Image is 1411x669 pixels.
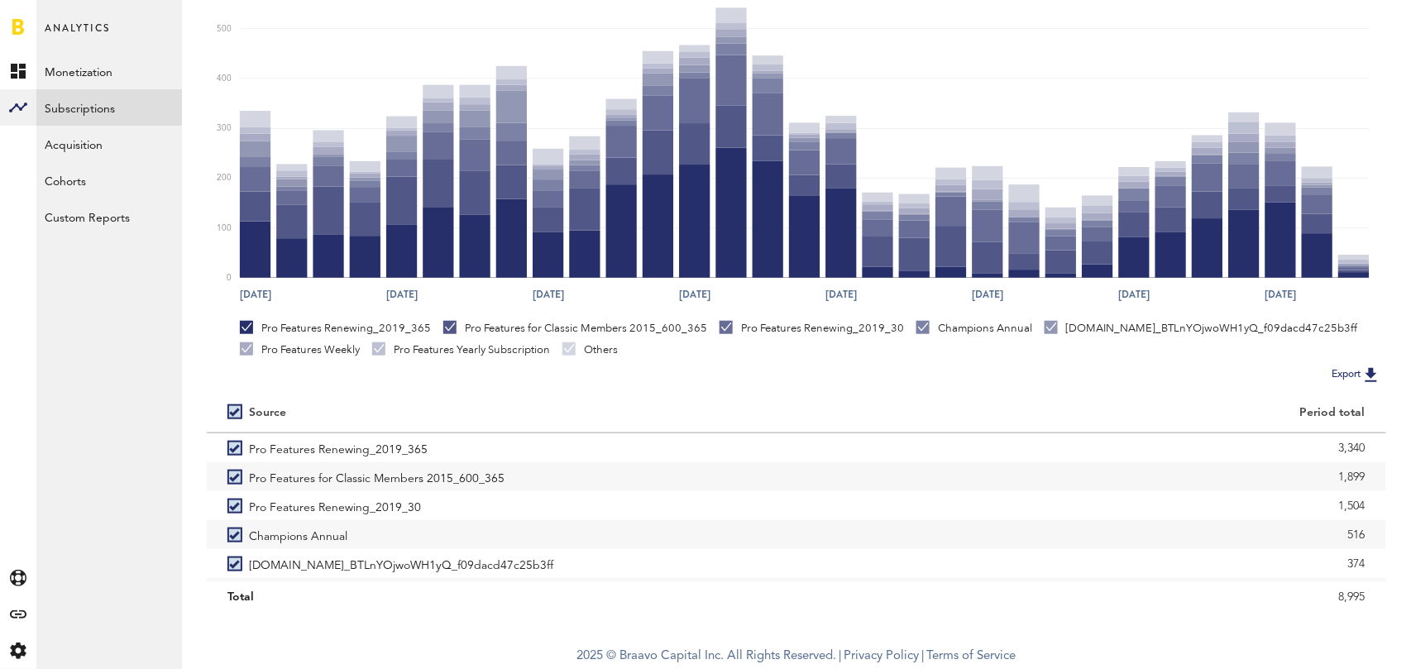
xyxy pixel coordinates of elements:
[249,433,428,462] span: Pro Features Renewing_2019_365
[372,342,550,357] div: Pro Features Yearly Subscription
[45,18,110,53] span: Analytics
[844,650,920,662] a: Privacy Policy
[36,162,182,198] a: Cohorts
[386,288,418,303] text: [DATE]
[1118,288,1150,303] text: [DATE]
[249,520,347,549] span: Champions Annual
[1265,288,1296,303] text: [DATE]
[227,274,232,282] text: 0
[720,321,904,336] div: Pro Features Renewing_2019_30
[817,406,1366,420] div: Period total
[36,126,182,162] a: Acquisition
[240,321,431,336] div: Pro Features Renewing_2019_365
[817,465,1366,490] div: 1,899
[817,436,1366,461] div: 3,340
[249,462,505,491] span: Pro Features for Classic Members 2015_600_365
[1327,364,1386,385] button: Export
[562,342,618,357] div: Others
[240,288,271,303] text: [DATE]
[927,650,1016,662] a: Terms of Service
[217,174,232,183] text: 200
[577,644,837,669] span: 2025 © Braavo Capital Inc. All Rights Reserved.
[249,406,286,420] div: Source
[972,288,1003,303] text: [DATE]
[817,585,1366,609] div: 8,995
[35,12,94,26] span: Support
[817,494,1366,518] div: 1,504
[36,89,182,126] a: Subscriptions
[217,74,232,83] text: 400
[1045,321,1358,336] div: [DOMAIN_NAME]_BTLnYOjwoWH1yQ_f09dacd47c25b3ff
[1361,365,1381,385] img: Export
[217,25,232,33] text: 500
[916,321,1032,336] div: Champions Annual
[443,321,707,336] div: Pro Features for Classic Members 2015_600_365
[240,342,360,357] div: Pro Features Weekly
[36,53,182,89] a: Monetization
[217,125,232,133] text: 300
[825,288,857,303] text: [DATE]
[217,224,232,232] text: 100
[817,581,1366,605] div: 350
[679,288,710,303] text: [DATE]
[227,585,776,609] div: Total
[533,288,564,303] text: [DATE]
[249,549,553,578] span: [DOMAIN_NAME]_BTLnYOjwoWH1yQ_f09dacd47c25b3ff
[249,578,356,607] span: Pro Features Weekly
[817,552,1366,576] div: 374
[817,523,1366,547] div: 516
[249,491,421,520] span: Pro Features Renewing_2019_30
[36,198,182,235] a: Custom Reports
